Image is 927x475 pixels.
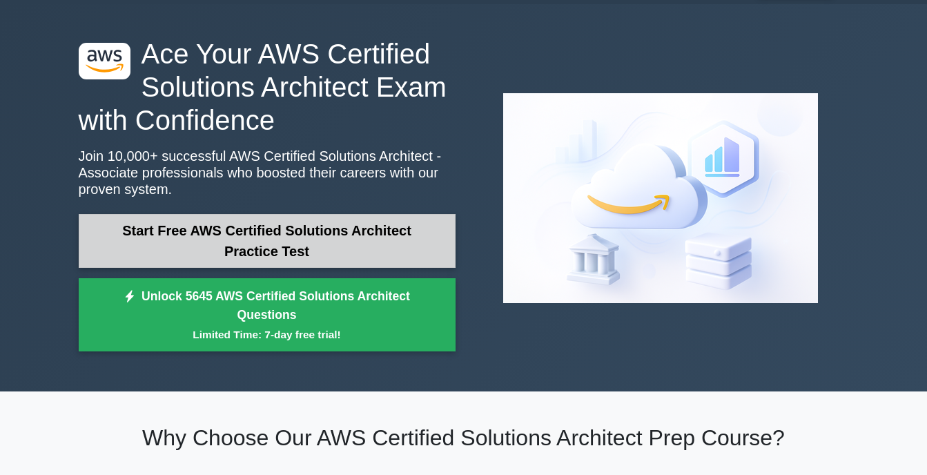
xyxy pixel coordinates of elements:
[79,425,849,451] h2: Why Choose Our AWS Certified Solutions Architect Prep Course?
[79,278,456,351] a: Unlock 5645 AWS Certified Solutions Architect QuestionsLimited Time: 7-day free trial!
[79,37,456,137] h1: Ace Your AWS Certified Solutions Architect Exam with Confidence
[96,327,438,342] small: Limited Time: 7-day free trial!
[79,214,456,268] a: Start Free AWS Certified Solutions Architect Practice Test
[492,82,829,314] img: AWS Certified Solutions Architect - Associate Preview
[79,148,456,197] p: Join 10,000+ successful AWS Certified Solutions Architect - Associate professionals who boosted t...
